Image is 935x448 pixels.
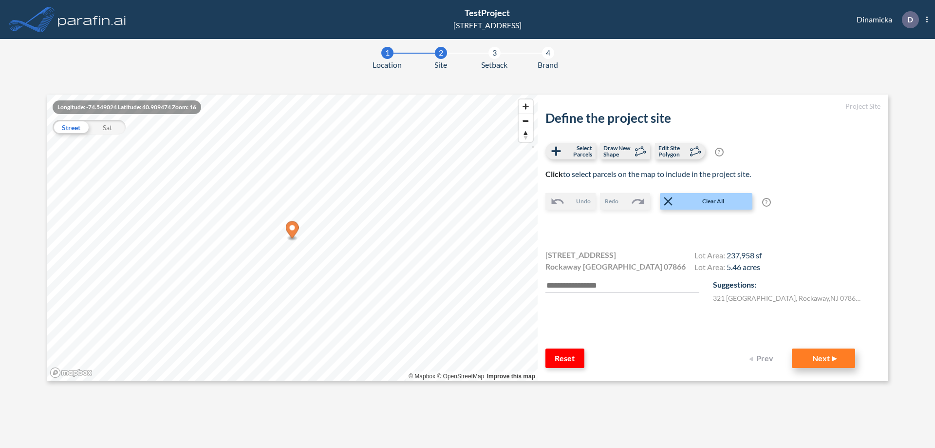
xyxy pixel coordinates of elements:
[381,47,393,59] div: 1
[658,145,687,157] span: Edit Site Polygon
[715,148,724,156] span: ?
[743,349,782,368] button: Prev
[56,10,128,29] img: logo
[792,349,855,368] button: Next
[563,145,592,157] span: Select Parcels
[545,169,563,178] b: Click
[545,169,751,178] span: to select parcels on the map to include in the project site.
[538,59,558,71] span: Brand
[762,198,771,207] span: ?
[713,293,864,303] label: 321 [GEOGRAPHIC_DATA] , Rockaway , NJ 07866 , US
[542,47,554,59] div: 4
[675,197,751,206] span: Clear All
[487,373,535,380] a: Improve this map
[907,15,913,24] p: D
[409,373,435,380] a: Mapbox
[437,373,484,380] a: OpenStreetMap
[660,193,752,210] button: Clear All
[89,120,126,135] div: Sat
[713,279,880,291] p: Suggestions:
[600,193,650,210] button: Redo
[47,95,538,381] canvas: Map
[694,251,762,262] h4: Lot Area:
[519,114,533,128] button: Zoom out
[545,111,880,126] h2: Define the project site
[694,262,762,274] h4: Lot Area:
[53,100,201,114] div: Longitude: -74.549024 Latitude: 40.909474 Zoom: 16
[286,221,299,241] div: Map marker
[545,261,686,273] span: Rockaway [GEOGRAPHIC_DATA] 07866
[519,99,533,114] button: Zoom in
[545,193,596,210] button: Undo
[434,59,447,71] span: Site
[545,349,584,368] button: Reset
[50,367,93,378] a: Mapbox homepage
[481,59,507,71] span: Setback
[465,7,510,18] span: TestProject
[453,19,522,31] div: [STREET_ADDRESS]
[576,197,591,206] span: Undo
[842,11,928,28] div: Dinamicka
[727,262,760,272] span: 5.46 acres
[727,251,762,260] span: 237,958 sf
[488,47,501,59] div: 3
[545,102,880,111] h5: Project Site
[603,145,632,157] span: Draw New Shape
[373,59,402,71] span: Location
[519,128,533,142] button: Reset bearing to north
[545,249,616,261] span: [STREET_ADDRESS]
[605,197,618,206] span: Redo
[435,47,447,59] div: 2
[53,120,89,135] div: Street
